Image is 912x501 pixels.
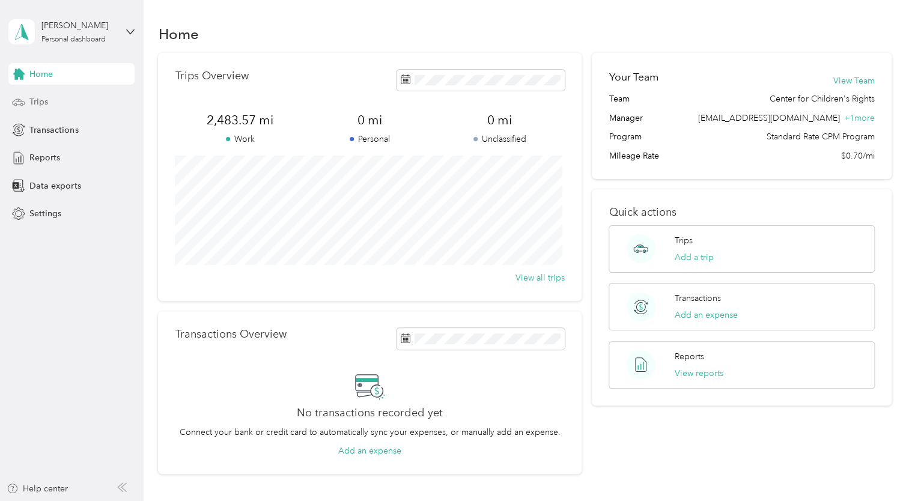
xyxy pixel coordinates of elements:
[609,93,629,105] span: Team
[770,93,875,105] span: Center for Children's Rights
[175,112,305,129] span: 2,483.57 mi
[435,133,565,145] p: Unclassified
[180,426,561,439] p: Connect your bank or credit card to automatically sync your expenses, or manually add an expense.
[29,151,60,164] span: Reports
[698,113,840,123] span: [EMAIL_ADDRESS][DOMAIN_NAME]
[305,133,435,145] p: Personal
[297,407,443,419] h2: No transactions recorded yet
[29,180,81,192] span: Data exports
[609,206,874,219] p: Quick actions
[7,482,68,495] button: Help center
[675,292,721,305] p: Transactions
[845,434,912,501] iframe: Everlance-gr Chat Button Frame
[175,70,248,82] p: Trips Overview
[841,150,875,162] span: $0.70/mi
[844,113,875,123] span: + 1 more
[675,309,738,321] button: Add an expense
[41,19,117,32] div: [PERSON_NAME]
[41,36,106,43] div: Personal dashboard
[609,130,641,143] span: Program
[435,112,565,129] span: 0 mi
[675,350,704,363] p: Reports
[29,96,48,108] span: Trips
[175,328,286,341] p: Transactions Overview
[29,68,53,80] span: Home
[175,133,305,145] p: Work
[609,112,642,124] span: Manager
[305,112,435,129] span: 0 mi
[609,150,658,162] span: Mileage Rate
[675,234,693,247] p: Trips
[833,74,875,87] button: View Team
[158,28,198,40] h1: Home
[675,251,714,264] button: Add a trip
[338,445,401,457] button: Add an expense
[29,124,78,136] span: Transactions
[767,130,875,143] span: Standard Rate CPM Program
[675,367,723,380] button: View reports
[29,207,61,220] span: Settings
[609,70,658,85] h2: Your Team
[515,272,565,284] button: View all trips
